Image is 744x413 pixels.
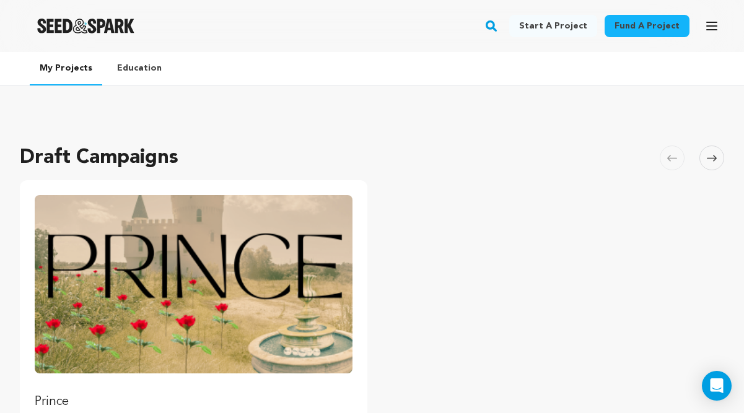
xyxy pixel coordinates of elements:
div: Open Intercom Messenger [702,371,732,401]
a: My Projects [30,52,102,85]
a: Start a project [509,15,597,37]
a: Fund a project [605,15,689,37]
img: Seed&Spark Logo Dark Mode [37,19,134,33]
h2: Draft Campaigns [20,143,178,173]
p: Prince [35,393,352,411]
a: Fund Prince [35,195,352,411]
a: Education [107,52,172,84]
a: Seed&Spark Homepage [37,19,134,33]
